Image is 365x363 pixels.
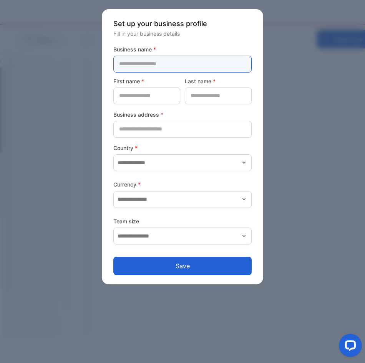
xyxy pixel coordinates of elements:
[333,331,365,363] iframe: LiveChat chat widget
[113,257,252,275] button: Save
[113,180,252,188] label: Currency
[113,18,252,29] p: Set up your business profile
[113,111,252,119] label: Business address
[113,217,252,225] label: Team size
[113,45,252,53] label: Business name
[113,30,252,38] p: Fill in your business details
[113,77,180,85] label: First name
[185,77,252,85] label: Last name
[113,144,252,152] label: Country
